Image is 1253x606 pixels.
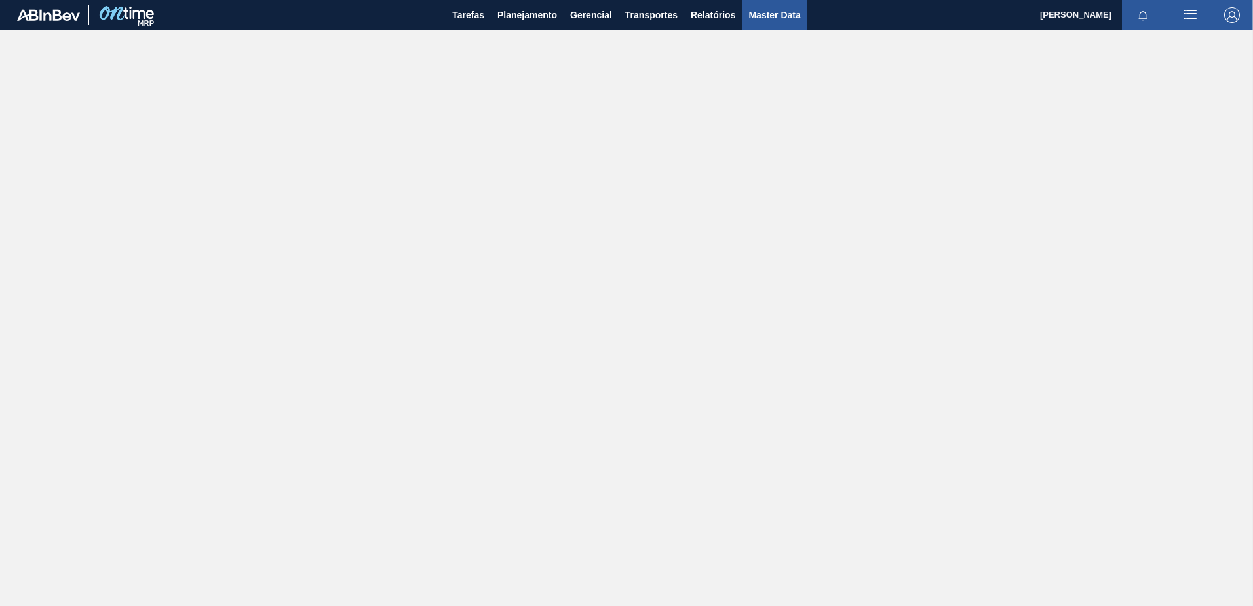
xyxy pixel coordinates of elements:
[570,7,612,23] span: Gerencial
[17,9,80,21] img: TNhmsLtSVTkK8tSr43FrP2fwEKptu5GPRR3wAAAABJRU5ErkJggg==
[625,7,678,23] span: Transportes
[1182,7,1198,23] img: userActions
[452,7,484,23] span: Tarefas
[691,7,735,23] span: Relatórios
[1122,6,1164,24] button: Notificações
[497,7,557,23] span: Planejamento
[748,7,800,23] span: Master Data
[1224,7,1240,23] img: Logout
